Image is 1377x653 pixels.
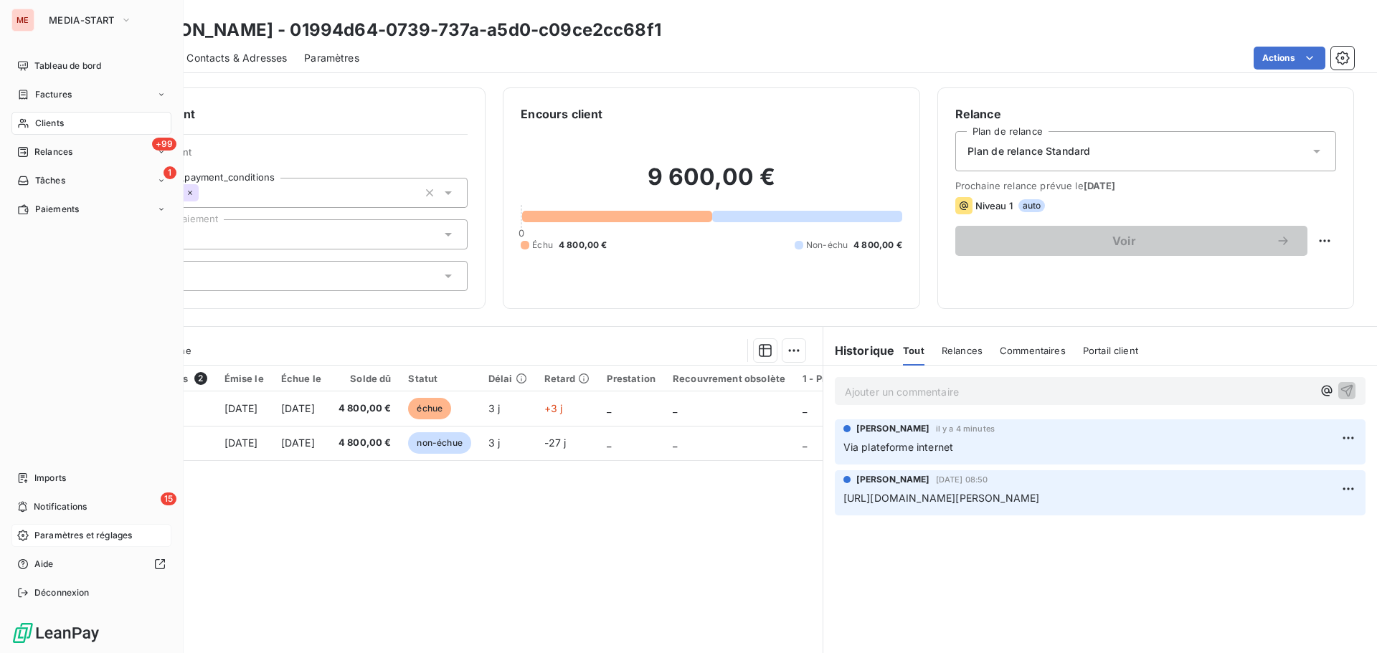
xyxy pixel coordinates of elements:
[673,437,677,449] span: _
[87,105,468,123] h6: Informations client
[806,239,848,252] span: Non-échu
[942,345,983,356] span: Relances
[532,239,553,252] span: Échu
[843,492,1040,504] span: [URL][DOMAIN_NAME][PERSON_NAME]
[607,437,611,449] span: _
[152,138,176,151] span: +99
[408,373,470,384] div: Statut
[34,500,87,513] span: Notifications
[339,373,392,384] div: Solde dû
[281,437,315,449] span: [DATE]
[281,402,315,414] span: [DATE]
[856,422,930,435] span: [PERSON_NAME]
[607,402,611,414] span: _
[34,558,54,571] span: Aide
[856,473,930,486] span: [PERSON_NAME]
[673,373,785,384] div: Recouvrement obsolète
[11,9,34,32] div: ME
[803,437,807,449] span: _
[126,17,661,43] h3: [PERSON_NAME] - 01994d64-0739-737a-a5d0-c09ce2cc68f1
[49,14,115,26] span: MEDIA-START
[1084,180,1116,191] span: [DATE]
[186,51,287,65] span: Contacts & Adresses
[803,402,807,414] span: _
[853,239,902,252] span: 4 800,00 €
[903,345,924,356] span: Tout
[34,146,72,158] span: Relances
[35,174,65,187] span: Tâches
[823,342,895,359] h6: Historique
[488,402,500,414] span: 3 j
[199,186,210,199] input: Ajouter une valeur
[304,51,359,65] span: Paramètres
[521,105,602,123] h6: Encours client
[408,432,470,454] span: non-échue
[955,180,1336,191] span: Prochaine relance prévue le
[224,402,258,414] span: [DATE]
[936,475,988,484] span: [DATE] 08:50
[803,373,912,384] div: 1 - Proposition en cours
[115,146,468,166] span: Propriétés Client
[161,492,176,505] span: 15
[967,144,1091,158] span: Plan de relance Standard
[34,529,132,542] span: Paramètres et réglages
[1254,47,1325,70] button: Actions
[224,437,258,449] span: [DATE]
[339,436,392,450] span: 4 800,00 €
[519,227,524,239] span: 0
[975,200,1013,211] span: Niveau 1
[673,402,677,414] span: _
[607,373,656,384] div: Prestation
[1083,345,1138,356] span: Portail client
[35,117,64,130] span: Clients
[544,402,563,414] span: +3 j
[1328,604,1363,639] iframe: Intercom live chat
[339,401,392,416] span: 4 800,00 €
[559,239,607,252] span: 4 800,00 €
[544,373,590,384] div: Retard
[224,373,264,384] div: Émise le
[35,203,79,216] span: Paiements
[1018,199,1046,212] span: auto
[11,553,171,576] a: Aide
[544,437,567,449] span: -27 j
[973,235,1276,247] span: Voir
[34,586,90,599] span: Déconnexion
[936,424,995,433] span: il y a 4 minutes
[164,166,176,179] span: 1
[955,105,1336,123] h6: Relance
[955,226,1307,256] button: Voir
[521,163,902,206] h2: 9 600,00 €
[843,441,953,453] span: Via plateforme internet
[1000,345,1066,356] span: Commentaires
[11,621,100,644] img: Logo LeanPay
[488,437,500,449] span: 3 j
[34,59,101,72] span: Tableau de bord
[35,88,72,101] span: Factures
[408,398,451,419] span: échue
[281,373,321,384] div: Échue le
[488,373,527,384] div: Délai
[194,372,207,385] span: 2
[34,472,66,485] span: Imports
